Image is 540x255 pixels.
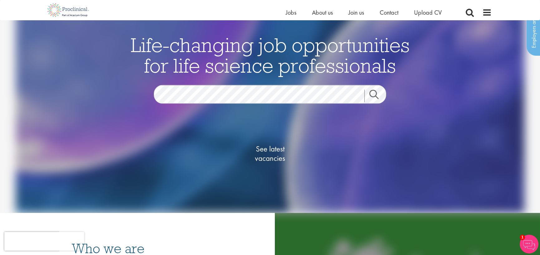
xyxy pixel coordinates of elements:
a: Jobs [286,8,296,17]
span: Life-changing job opportunities for life science professionals [131,32,410,78]
span: 1 [520,235,525,240]
a: Upload CV [414,8,442,17]
a: Join us [348,8,364,17]
a: See latestvacancies [239,119,301,188]
img: Chatbot [520,235,538,253]
a: Job search submit button [364,89,391,102]
span: See latest vacancies [239,144,301,163]
a: About us [312,8,333,17]
a: Contact [380,8,398,17]
iframe: reCAPTCHA [4,232,84,251]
